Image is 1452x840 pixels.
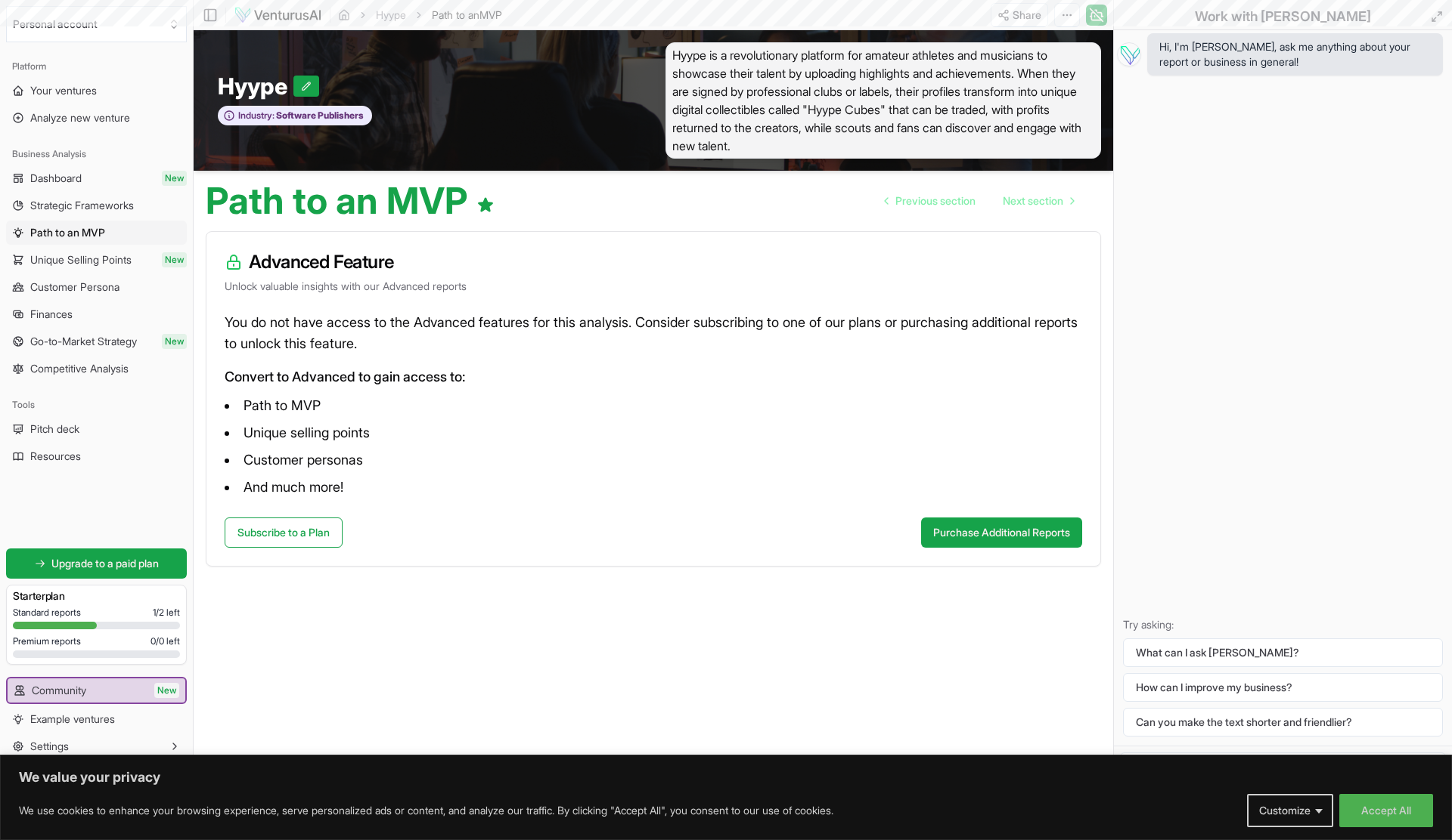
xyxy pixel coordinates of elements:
[19,801,833,820] p: We use cookies to enhance your browsing experience, serve personalized ads or content, and analyz...
[30,279,119,295] span: Customer Persona
[6,193,187,218] a: Strategic Frameworks
[6,275,187,299] a: Customer Persona
[873,186,988,216] a: Go to previous page
[30,361,129,376] span: Competitive Analysis
[6,707,187,731] a: Example ventures
[153,607,180,619] span: 1 / 2 left
[1159,39,1431,69] span: Hi, I'm [PERSON_NAME], ask me anything about your report or business in general!
[6,106,187,130] a: Analyze new venture
[6,302,187,326] a: Finances
[6,357,187,381] a: Competitive Analysis
[225,421,1082,445] li: Unique selling points
[1123,638,1443,667] button: What can I ask [PERSON_NAME]?
[225,312,1082,354] p: You do not have access to the Advanced features for this analysis. Consider subscribing to one of...
[30,307,73,322] span: Finances
[30,83,97,98] span: Your ventures
[275,110,364,122] span: Software Publishers
[6,54,187,79] div: Platform
[873,186,1086,216] nav: pagination
[32,683,86,698] span: Community
[1339,794,1433,827] button: Accept All
[30,449,81,464] span: Resources
[225,517,343,548] a: Subscribe to a Plan
[6,79,187,103] a: Your ventures
[30,422,79,437] span: Pitch deck
[162,334,187,349] span: New
[6,444,187,468] a: Resources
[13,607,81,619] span: Standard reports
[6,393,187,417] div: Tools
[225,394,1082,418] li: Path to MVP
[6,142,187,166] div: Business Analysis
[1123,708,1443,737] button: Can you make the text shorter and friendlier?
[30,198,134,213] span: Strategic Frameworks
[225,475,1082,499] li: And much more!
[225,366,1082,388] p: Convert to Advanced to gain access to:
[6,548,187,579] a: Upgrade to a paid plan
[162,171,187,186] span: New
[6,166,187,190] a: DashboardNew
[6,417,187,441] a: Pitch deck
[1003,193,1063,208] span: Next section
[1117,42,1141,66] img: Vera
[13,635,81,647] span: Premium reports
[225,250,1082,274] h3: Advanced Feature
[19,768,1433,786] p: We value your privacy
[218,73,293,100] span: Hyype
[6,329,187,354] a: Go-to-Market StrategyNew
[8,678,185,703] a: CommunityNew
[225,279,1082,294] p: Unlock valuable insights with our Advanced reports
[238,110,275,122] span: Industry:
[206,183,495,219] h1: Path to an MVP
[30,739,69,754] span: Settings
[30,171,82,186] span: Dashboard
[6,221,187,245] a: Path to an MVP
[30,225,105,240] span: Path to an MVP
[225,448,1082,472] li: Customer personas
[6,734,187,758] button: Settings
[30,334,137,349] span: Go-to-Market Strategy
[154,683,179,698] span: New
[665,42,1101,159] span: Hyype is a revolutionary platform for amateur athletes and musicians to showcase their talent by ...
[13,588,180,604] h3: Starter plan
[991,186,1086,216] a: Go to next page
[30,712,115,727] span: Example ventures
[6,248,187,272] a: Unique Selling PointsNew
[30,110,130,125] span: Analyze new venture
[1247,794,1333,827] button: Customize
[1123,617,1443,632] p: Try asking:
[1123,673,1443,702] button: How can I improve my business?
[30,252,132,267] span: Unique Selling Points
[162,252,187,267] span: New
[150,635,180,647] span: 0 / 0 left
[218,106,372,126] button: Industry:Software Publishers
[51,556,159,571] span: Upgrade to a paid plan
[921,517,1082,548] button: Purchase Additional Reports
[895,193,976,208] span: Previous section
